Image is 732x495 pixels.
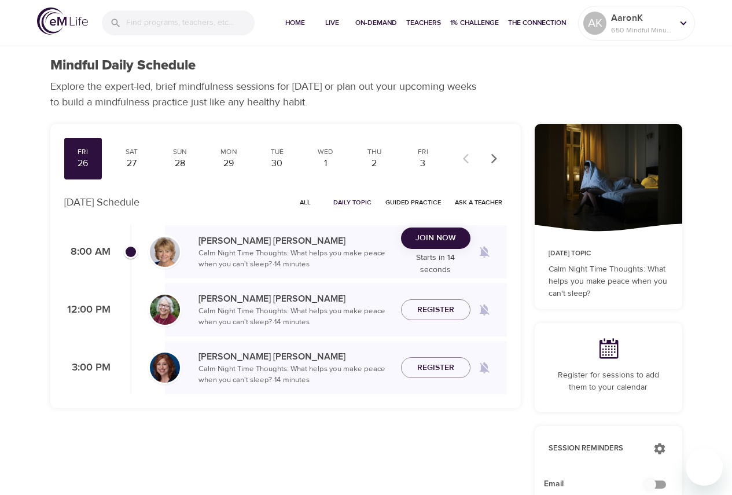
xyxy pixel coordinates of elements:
img: Elaine_Smookler-min.jpg [150,353,180,383]
p: 650 Mindful Minutes [611,25,672,35]
button: Guided Practice [381,193,446,211]
img: Bernice_Moore_min.jpg [150,295,180,325]
p: Register for sessions to add them to your calendar [549,369,668,394]
span: All [292,197,319,208]
p: Calm Night Time Thoughts: What helps you make peace when you can't sleep? · 14 minutes [198,248,392,270]
div: Thu [360,147,389,157]
span: Register [417,303,454,317]
div: Sun [165,147,194,157]
button: Daily Topic [329,193,376,211]
button: Join Now [401,228,470,249]
span: 1% Challenge [450,17,499,29]
div: 26 [69,157,98,170]
p: 12:00 PM [64,302,111,318]
span: Register [417,361,454,375]
img: Lisa_Wickham-min.jpg [150,237,180,267]
span: Live [318,17,346,29]
div: Sat [117,147,146,157]
p: 3:00 PM [64,360,111,376]
div: Wed [311,147,340,157]
p: [DATE] Schedule [64,195,139,210]
div: Fri [69,147,98,157]
div: 2 [360,157,389,170]
p: [PERSON_NAME] [PERSON_NAME] [198,292,392,306]
input: Find programs, teachers, etc... [126,10,255,35]
div: Mon [214,147,243,157]
span: Email [544,478,654,490]
button: Ask a Teacher [450,193,507,211]
span: Ask a Teacher [455,197,502,208]
p: Calm Night Time Thoughts: What helps you make peace when you can't sleep? · 14 minutes [198,306,392,328]
span: Remind me when a class goes live every Friday at 8:00 AM [470,238,498,266]
p: [DATE] Topic [549,248,668,259]
span: Teachers [406,17,441,29]
div: 30 [263,157,292,170]
p: Calm Night Time Thoughts: What helps you make peace when you can't sleep? · 14 minutes [198,364,392,386]
p: [PERSON_NAME] [PERSON_NAME] [198,350,392,364]
span: Daily Topic [333,197,371,208]
p: 8:00 AM [64,244,111,260]
button: Register [401,299,470,321]
div: AK [583,12,606,35]
div: Tue [263,147,292,157]
img: logo [37,8,88,35]
p: Calm Night Time Thoughts: What helps you make peace when you can't sleep? [549,263,668,300]
p: Session Reminders [549,443,642,454]
p: Explore the expert-led, brief mindfulness sessions for [DATE] or plan out your upcoming weeks to ... [50,79,484,110]
span: Remind me when a class goes live every Friday at 12:00 PM [470,296,498,324]
span: Home [281,17,309,29]
button: All [287,193,324,211]
div: 3 [409,157,437,170]
span: Join Now [415,231,456,245]
p: AaronK [611,11,672,25]
div: Fri [409,147,437,157]
div: 29 [214,157,243,170]
div: 1 [311,157,340,170]
div: 27 [117,157,146,170]
span: Guided Practice [385,197,441,208]
iframe: Button to launch messaging window [686,449,723,486]
div: 28 [165,157,194,170]
span: Remind me when a class goes live every Friday at 3:00 PM [470,354,498,382]
p: [PERSON_NAME] [PERSON_NAME] [198,234,392,248]
button: Register [401,357,470,379]
span: On-Demand [355,17,397,29]
span: The Connection [508,17,566,29]
p: Starts in 14 seconds [401,252,470,276]
h1: Mindful Daily Schedule [50,57,196,74]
